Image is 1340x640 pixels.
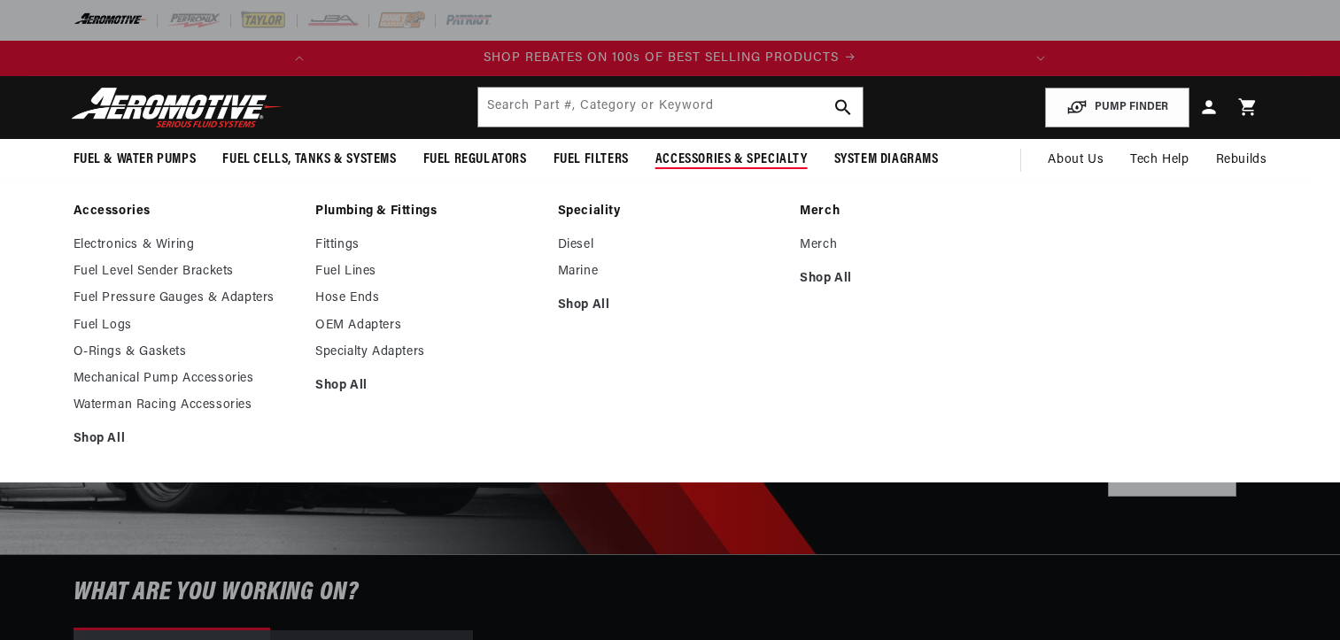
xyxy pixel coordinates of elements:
a: OEM Adapters [315,318,540,334]
button: search button [824,88,863,127]
a: Shop All [74,431,298,447]
a: Fuel Lines [315,264,540,280]
a: Shop All [558,297,783,313]
a: Fuel Logs [74,318,298,334]
a: Fuel Pressure Gauges & Adapters [74,290,298,306]
input: Search by Part Number, Category or Keyword [478,88,863,127]
a: Specialty Adapters [315,344,540,360]
span: Fuel Filters [554,150,629,169]
a: Fittings [315,237,540,253]
a: Diesel [558,237,783,253]
a: SHOP REBATES ON 100s OF BEST SELLING PRODUCTS [317,49,1023,68]
div: 1 of 2 [317,49,1023,68]
summary: Tech Help [1117,139,1202,181]
button: Translation missing: en.sections.announcements.next_announcement [1023,41,1058,76]
span: Tech Help [1130,150,1189,170]
summary: Fuel Regulators [410,139,540,181]
span: Rebuilds [1216,150,1267,170]
a: Accessories [74,204,298,220]
summary: Rebuilds [1203,139,1281,181]
span: Fuel & Water Pumps [74,150,197,169]
button: PUMP FINDER [1045,88,1189,127]
button: Translation missing: en.sections.announcements.previous_announcement [282,41,317,76]
a: Marine [558,264,783,280]
a: Fuel Level Sender Brackets [74,264,298,280]
a: About Us [1034,139,1117,181]
a: Speciality [558,204,783,220]
a: O-Rings & Gaskets [74,344,298,360]
div: Announcement [317,49,1023,68]
a: Shop All [800,271,1025,287]
a: Waterman Racing Accessories [74,397,298,413]
a: Hose Ends [315,290,540,306]
a: Plumbing & Fittings [315,204,540,220]
span: Fuel Regulators [423,150,527,169]
a: Shop All [315,378,540,394]
h6: What are you working on? [29,555,1312,630]
span: Accessories & Specialty [655,150,808,169]
summary: System Diagrams [821,139,952,181]
summary: Fuel & Water Pumps [60,139,210,181]
span: SHOP REBATES ON 100s OF BEST SELLING PRODUCTS [484,51,839,65]
a: Merch [800,204,1025,220]
span: Fuel Cells, Tanks & Systems [222,150,396,169]
summary: Fuel Filters [540,139,642,181]
span: About Us [1048,153,1104,166]
summary: Accessories & Specialty [642,139,821,181]
img: Aeromotive [66,87,288,128]
slideshow-component: Translation missing: en.sections.announcements.announcement_bar [29,41,1312,76]
summary: Fuel Cells, Tanks & Systems [209,139,409,181]
a: Electronics & Wiring [74,237,298,253]
a: Mechanical Pump Accessories [74,371,298,387]
span: System Diagrams [834,150,939,169]
a: Merch [800,237,1025,253]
